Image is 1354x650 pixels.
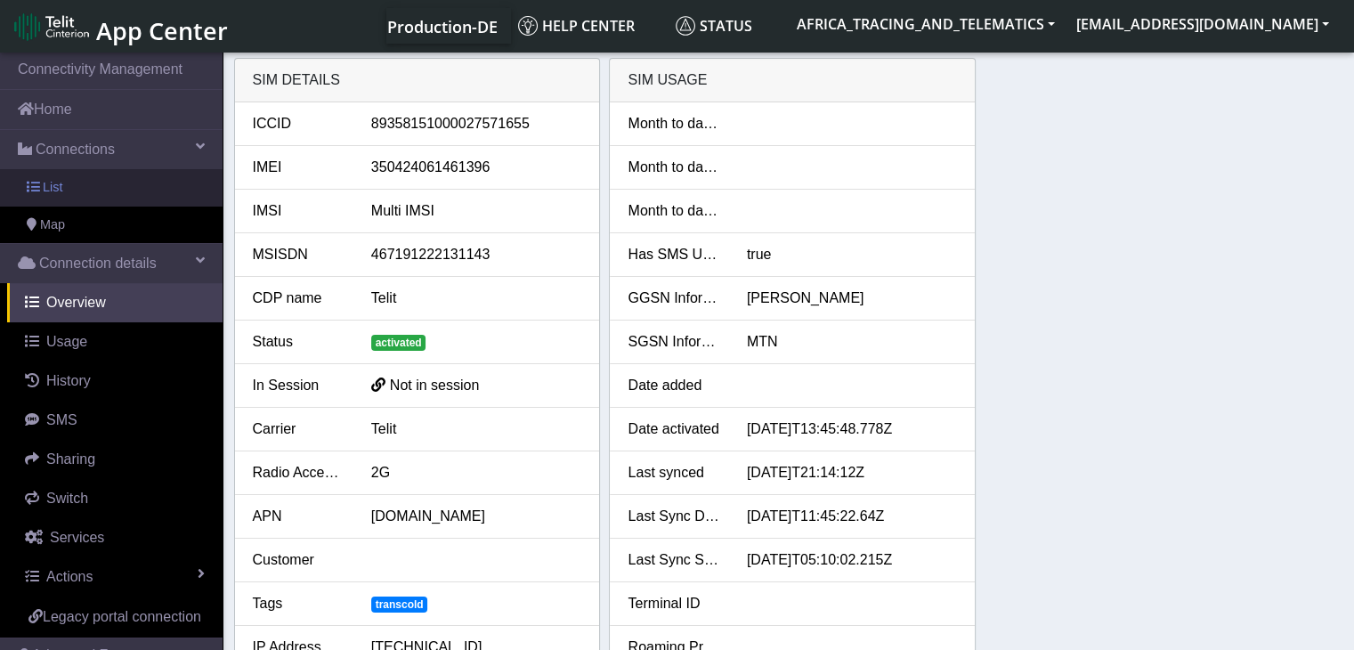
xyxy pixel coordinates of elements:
[614,157,733,178] div: Month to date SMS
[358,200,596,222] div: Multi IMSI
[46,295,106,310] span: Overview
[371,335,426,351] span: activated
[358,288,596,309] div: Telit
[518,16,538,36] img: knowledge.svg
[50,530,104,545] span: Services
[43,178,62,198] span: List
[614,200,733,222] div: Month to date voice
[676,16,695,36] img: status.svg
[239,418,358,440] div: Carrier
[46,569,93,584] span: Actions
[7,283,223,322] a: Overview
[39,253,157,274] span: Connection details
[239,462,358,483] div: Radio Access Tech
[610,59,975,102] div: SIM Usage
[358,113,596,134] div: 89358151000027571655
[518,16,635,36] span: Help center
[734,288,971,309] div: [PERSON_NAME]
[43,609,201,624] span: Legacy portal connection
[614,506,733,527] div: Last Sync Data Usage
[614,418,733,440] div: Date activated
[40,215,65,235] span: Map
[676,16,752,36] span: Status
[669,8,786,44] a: Status
[614,244,733,265] div: Has SMS Usage
[734,244,971,265] div: true
[734,418,971,440] div: [DATE]T13:45:48.778Z
[358,157,596,178] div: 350424061461396
[46,373,91,388] span: History
[614,375,733,396] div: Date added
[239,200,358,222] div: IMSI
[358,418,596,440] div: Telit
[7,557,223,597] a: Actions
[239,375,358,396] div: In Session
[1066,8,1340,40] button: [EMAIL_ADDRESS][DOMAIN_NAME]
[614,549,733,571] div: Last Sync SMS Usage
[7,518,223,557] a: Services
[46,334,87,349] span: Usage
[239,331,358,353] div: Status
[7,401,223,440] a: SMS
[7,479,223,518] a: Switch
[46,451,95,467] span: Sharing
[734,462,971,483] div: [DATE]T21:14:12Z
[614,462,733,483] div: Last synced
[614,331,733,353] div: SGSN Information
[239,113,358,134] div: ICCID
[387,16,498,37] span: Production-DE
[239,288,358,309] div: CDP name
[614,288,733,309] div: GGSN Information
[390,378,480,393] span: Not in session
[96,14,228,47] span: App Center
[7,362,223,401] a: History
[7,322,223,362] a: Usage
[14,7,225,45] a: App Center
[14,12,89,41] img: logo-telit-cinterion-gw-new.png
[358,506,596,527] div: [DOMAIN_NAME]
[358,462,596,483] div: 2G
[614,113,733,134] div: Month to date data
[734,331,971,353] div: MTN
[614,593,733,614] div: Terminal ID
[235,59,600,102] div: SIM details
[734,549,971,571] div: [DATE]T05:10:02.215Z
[46,412,77,427] span: SMS
[358,244,596,265] div: 467191222131143
[511,8,669,44] a: Help center
[7,440,223,479] a: Sharing
[239,157,358,178] div: IMEI
[36,139,115,160] span: Connections
[239,506,358,527] div: APN
[239,549,358,571] div: Customer
[239,593,358,614] div: Tags
[371,597,428,613] span: transcold
[46,491,88,506] span: Switch
[734,506,971,527] div: [DATE]T11:45:22.64Z
[386,8,497,44] a: Your current platform instance
[786,8,1066,40] button: AFRICA_TRACING_AND_TELEMATICS
[239,244,358,265] div: MSISDN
